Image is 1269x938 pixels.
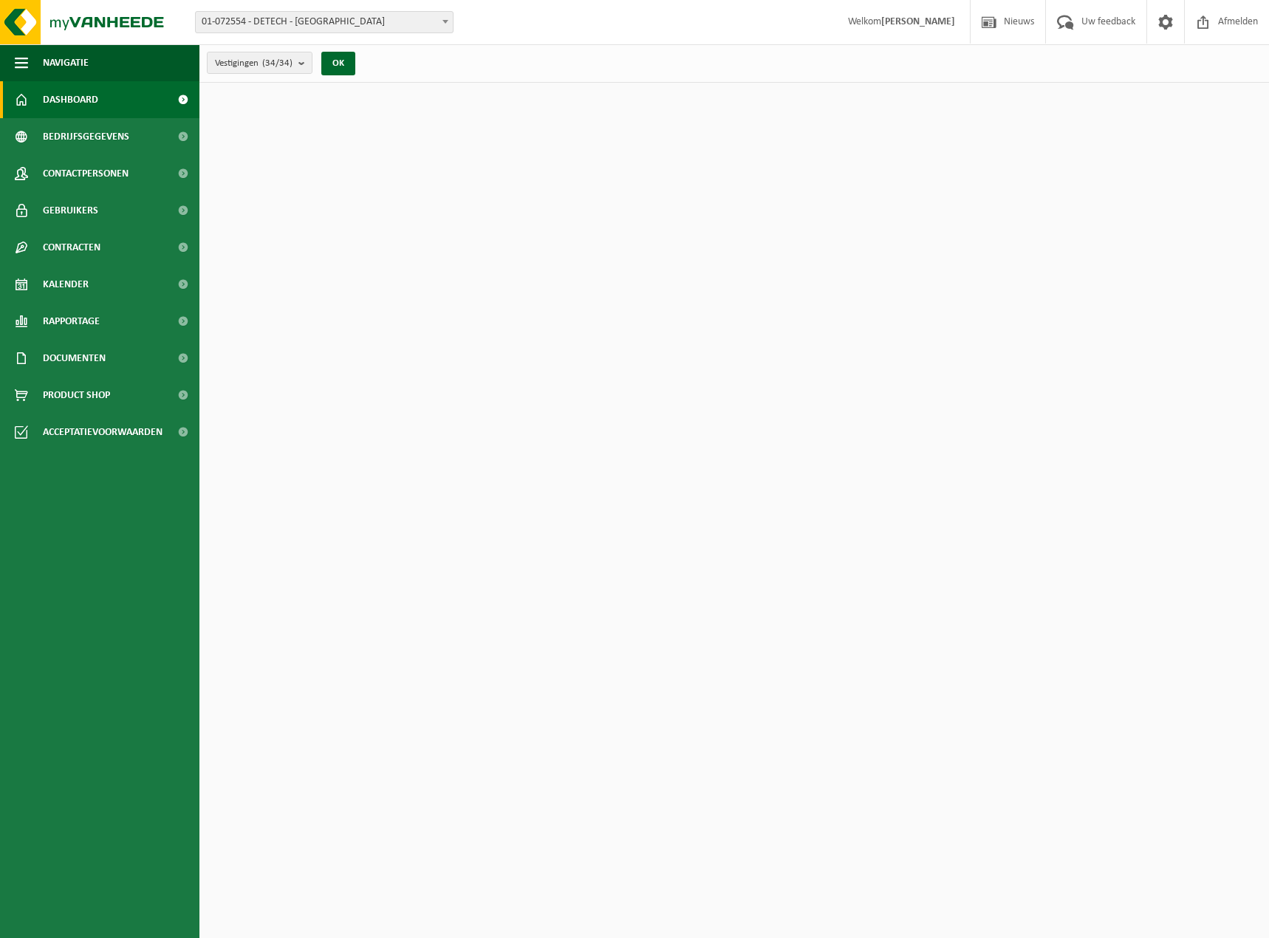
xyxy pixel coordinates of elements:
[195,11,454,33] span: 01-072554 - DETECH - LOKEREN
[43,118,129,155] span: Bedrijfsgegevens
[43,377,110,414] span: Product Shop
[43,44,89,81] span: Navigatie
[43,229,100,266] span: Contracten
[43,81,98,118] span: Dashboard
[262,58,293,68] count: (34/34)
[207,52,312,74] button: Vestigingen(34/34)
[43,414,163,451] span: Acceptatievoorwaarden
[43,266,89,303] span: Kalender
[196,12,453,32] span: 01-072554 - DETECH - LOKEREN
[43,192,98,229] span: Gebruikers
[215,52,293,75] span: Vestigingen
[881,16,955,27] strong: [PERSON_NAME]
[43,303,100,340] span: Rapportage
[43,340,106,377] span: Documenten
[321,52,355,75] button: OK
[43,155,129,192] span: Contactpersonen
